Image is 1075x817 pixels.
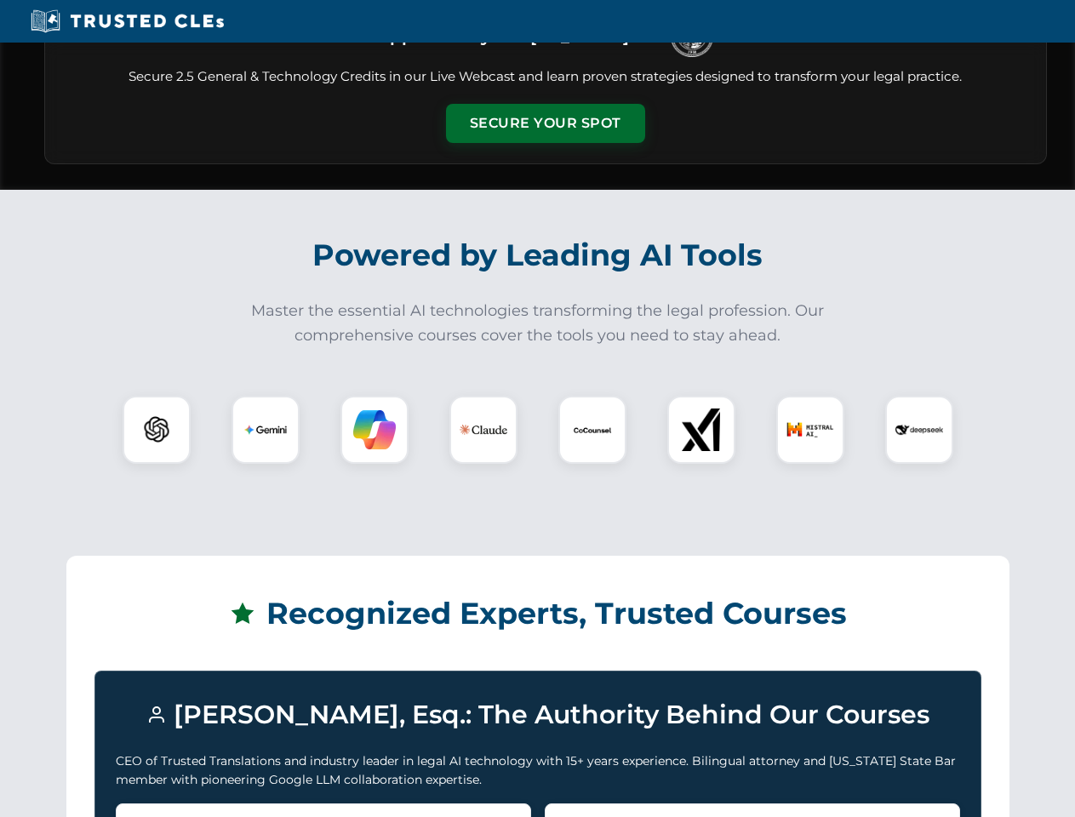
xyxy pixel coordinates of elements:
[776,396,844,464] div: Mistral AI
[667,396,735,464] div: xAI
[26,9,229,34] img: Trusted CLEs
[786,406,834,454] img: Mistral AI Logo
[240,299,836,348] p: Master the essential AI technologies transforming the legal profession. Our comprehensive courses...
[449,396,517,464] div: Claude
[132,405,181,454] img: ChatGPT Logo
[353,408,396,451] img: Copilot Logo
[885,396,953,464] div: DeepSeek
[571,408,614,451] img: CoCounsel Logo
[116,692,960,738] h3: [PERSON_NAME], Esq.: The Authority Behind Our Courses
[558,396,626,464] div: CoCounsel
[66,226,1009,285] h2: Powered by Leading AI Tools
[680,408,723,451] img: xAI Logo
[460,406,507,454] img: Claude Logo
[123,396,191,464] div: ChatGPT
[116,751,960,790] p: CEO of Trusted Translations and industry leader in legal AI technology with 15+ years experience....
[340,396,409,464] div: Copilot
[895,406,943,454] img: DeepSeek Logo
[232,396,300,464] div: Gemini
[94,584,981,643] h2: Recognized Experts, Trusted Courses
[66,67,1026,87] p: Secure 2.5 General & Technology Credits in our Live Webcast and learn proven strategies designed ...
[244,408,287,451] img: Gemini Logo
[446,104,645,143] button: Secure Your Spot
